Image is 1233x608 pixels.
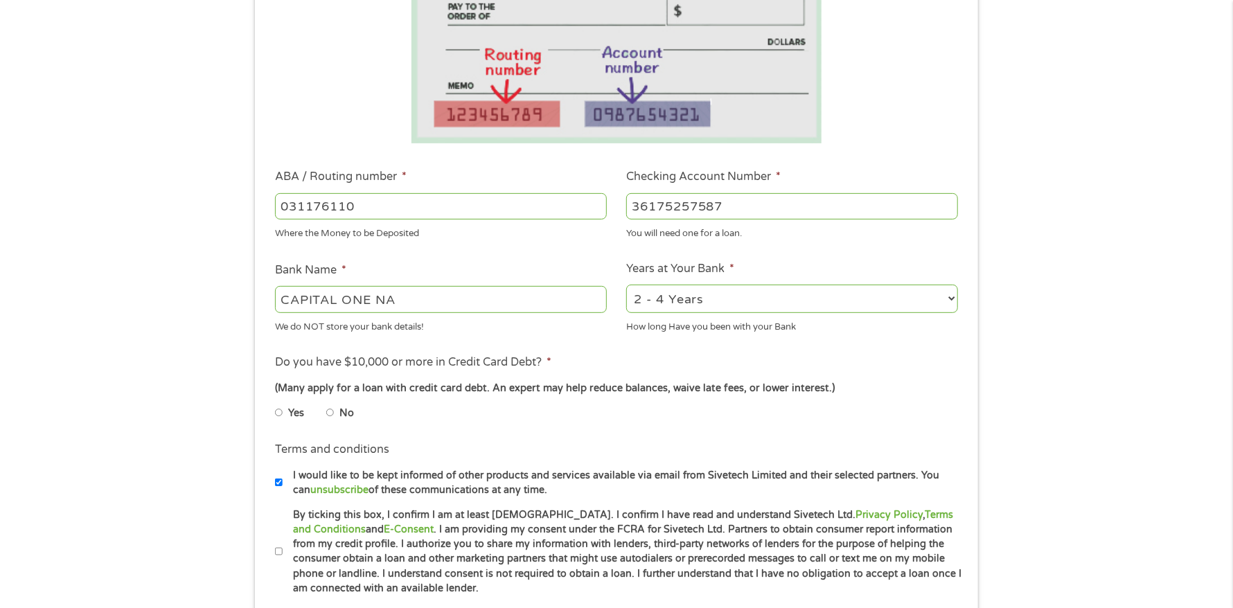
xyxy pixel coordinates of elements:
[288,406,304,421] label: Yes
[275,170,407,184] label: ABA / Routing number
[855,509,923,521] a: Privacy Policy
[626,170,781,184] label: Checking Account Number
[626,193,958,220] input: 345634636
[275,315,607,334] div: We do NOT store your bank details!
[275,263,346,278] label: Bank Name
[293,509,953,535] a: Terms and Conditions
[275,355,551,370] label: Do you have $10,000 or more in Credit Card Debt?
[275,442,389,457] label: Terms and conditions
[275,222,607,241] div: Where the Money to be Deposited
[626,262,734,276] label: Years at Your Bank
[283,468,962,498] label: I would like to be kept informed of other products and services available via email from Sivetech...
[626,222,958,241] div: You will need one for a loan.
[275,193,607,220] input: 263177916
[275,381,958,396] div: (Many apply for a loan with credit card debt. An expert may help reduce balances, waive late fees...
[310,484,369,496] a: unsubscribe
[283,508,962,596] label: By ticking this box, I confirm I am at least [DEMOGRAPHIC_DATA]. I confirm I have read and unders...
[626,315,958,334] div: How long Have you been with your Bank
[384,524,434,535] a: E-Consent
[339,406,354,421] label: No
